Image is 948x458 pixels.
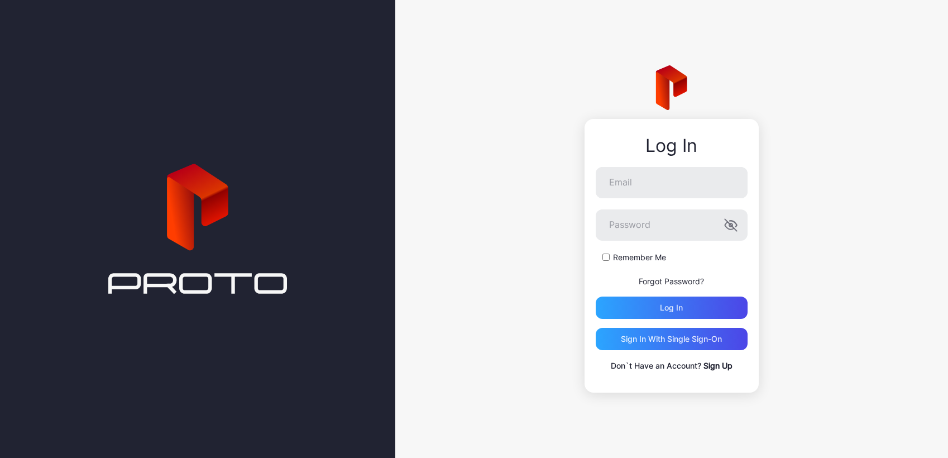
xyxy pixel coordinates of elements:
a: Sign Up [703,361,732,370]
div: Log In [596,136,748,156]
button: Log in [596,297,748,319]
input: Password [596,209,748,241]
input: Email [596,167,748,198]
button: Password [724,218,738,232]
p: Don`t Have an Account? [596,359,748,373]
label: Remember Me [613,252,666,263]
a: Forgot Password? [639,276,704,286]
button: Sign in With Single Sign-On [596,328,748,350]
div: Sign in With Single Sign-On [621,335,722,344]
div: Log in [660,303,683,312]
